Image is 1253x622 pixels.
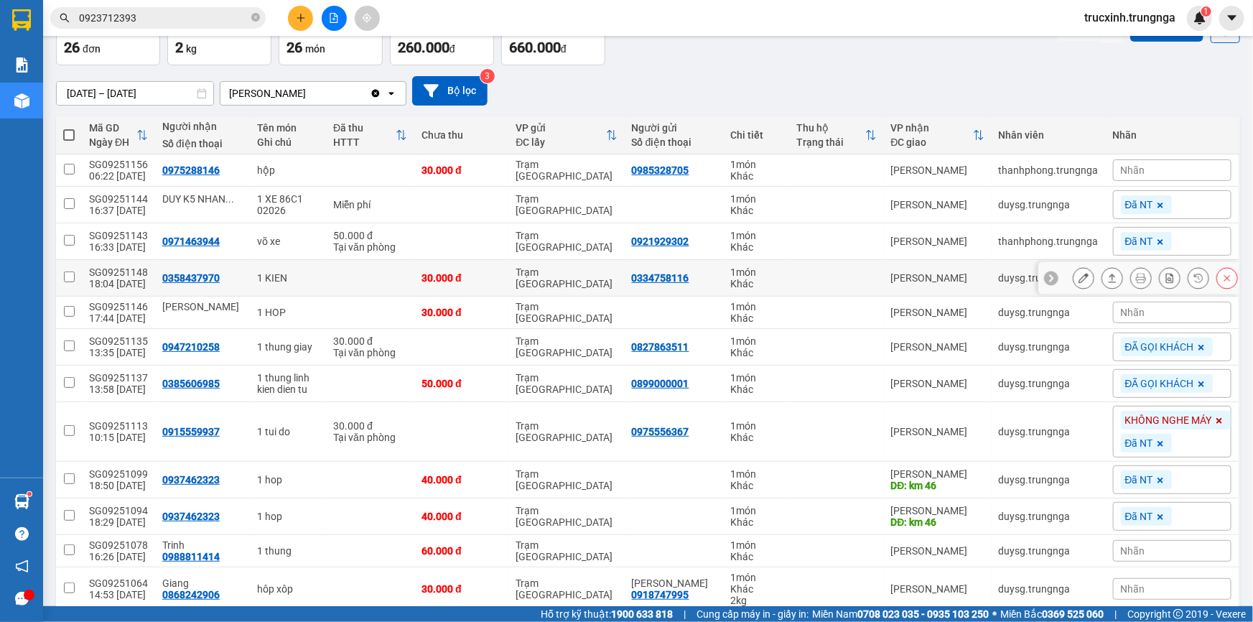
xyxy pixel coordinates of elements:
[333,136,396,148] div: HTTT
[258,236,320,247] div: võ xe
[15,560,29,573] span: notification
[999,307,1099,318] div: duysg.trungnga
[730,480,782,491] div: Khác
[891,307,984,318] div: [PERSON_NAME]
[1121,545,1145,557] span: Nhãn
[684,606,686,622] span: |
[632,136,716,148] div: Số điện thoại
[167,14,271,65] button: Khối lượng2kg
[89,480,148,491] div: 18:50 [DATE]
[999,272,1099,284] div: duysg.trungnga
[891,545,984,557] div: [PERSON_NAME]
[89,516,148,528] div: 18:29 [DATE]
[89,170,148,182] div: 06:22 [DATE]
[812,606,989,622] span: Miền Nam
[1125,510,1153,523] span: Đã NT
[89,384,148,395] div: 13:58 [DATE]
[421,378,501,389] div: 50.000 đ
[89,589,148,600] div: 14:53 [DATE]
[999,341,1099,353] div: duysg.trungnga
[1193,11,1206,24] img: icon-new-feature
[162,577,243,589] div: Giang
[89,301,148,312] div: SG09251146
[891,480,984,491] div: DĐ: km 46
[258,511,320,522] div: 1 hop
[516,193,617,216] div: Trạm [GEOGRAPHIC_DATA]
[516,159,617,182] div: Trạm [GEOGRAPHIC_DATA]
[89,230,148,241] div: SG09251143
[516,266,617,289] div: Trạm [GEOGRAPHIC_DATA]
[1125,198,1153,211] span: Đã NT
[258,583,320,595] div: hôp xôp
[79,10,248,26] input: Tìm tên, số ĐT hoặc mã đơn
[162,474,220,486] div: 0937462323
[632,589,689,600] div: 0918747995
[501,14,605,65] button: Chưa thu660.000đ
[730,301,782,312] div: 1 món
[390,14,494,65] button: Đã thu260.000đ
[322,6,347,31] button: file-add
[89,159,148,170] div: SG09251156
[89,432,148,443] div: 10:15 [DATE]
[326,116,414,154] th: Toggle SortBy
[730,572,782,583] div: 1 món
[82,116,155,154] th: Toggle SortBy
[258,307,320,318] div: 1 HOP
[89,551,148,562] div: 16:26 [DATE]
[229,86,306,101] div: [PERSON_NAME]
[1125,414,1212,427] span: KHÔNG NGHE MÁY
[89,335,148,347] div: SG09251135
[1113,129,1231,141] div: Nhãn
[450,43,455,55] span: đ
[1226,11,1239,24] span: caret-down
[730,384,782,395] div: Khác
[162,341,220,353] div: 0947210258
[508,116,624,154] th: Toggle SortBy
[14,57,29,73] img: solution-icon
[1042,608,1104,620] strong: 0369 525 060
[421,511,501,522] div: 40.000 đ
[162,236,220,247] div: 0971463944
[83,43,101,55] span: đơn
[258,545,320,557] div: 1 thung
[730,372,782,384] div: 1 món
[730,468,782,480] div: 1 món
[1219,6,1244,31] button: caret-down
[186,43,197,55] span: kg
[279,14,383,65] button: Số lượng26món
[516,420,617,443] div: Trạm [GEOGRAPHIC_DATA]
[333,230,407,241] div: 50.000 đ
[162,193,243,205] div: DUY K5 NHAN HANG
[355,6,380,31] button: aim
[999,199,1099,210] div: duysg.trungnga
[891,341,984,353] div: [PERSON_NAME]
[421,164,501,176] div: 30.000 đ
[730,266,782,278] div: 1 món
[89,205,148,216] div: 16:37 [DATE]
[632,164,689,176] div: 0985328705
[14,494,29,509] img: warehouse-icon
[333,122,396,134] div: Đã thu
[730,347,782,358] div: Khác
[258,372,320,395] div: 1 thung linh kien dien tu
[1125,473,1153,486] span: Đã NT
[89,312,148,324] div: 17:44 [DATE]
[730,335,782,347] div: 1 món
[64,39,80,56] span: 26
[258,136,320,148] div: Ghi chú
[162,589,220,600] div: 0868242906
[89,539,148,551] div: SG09251078
[730,159,782,170] div: 1 món
[56,14,160,65] button: Đơn hàng26đơn
[730,539,782,551] div: 1 món
[1125,437,1153,450] span: Đã NT
[857,608,989,620] strong: 0708 023 035 - 0935 103 250
[15,527,29,541] span: question-circle
[89,266,148,278] div: SG09251148
[362,13,372,23] span: aim
[89,372,148,384] div: SG09251137
[421,307,501,318] div: 30.000 đ
[891,583,984,595] div: [PERSON_NAME]
[12,9,31,31] img: logo-vxr
[891,505,984,516] div: [PERSON_NAME]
